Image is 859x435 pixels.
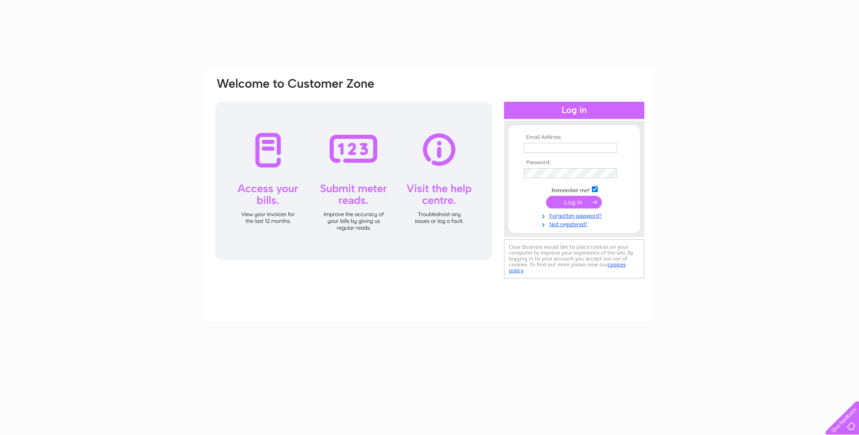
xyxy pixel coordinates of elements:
[522,160,627,166] th: Password:
[504,239,644,279] div: Clear Business would like to place cookies on your computer to improve your experience of the sit...
[509,261,626,274] a: cookies policy
[524,219,627,228] a: Not registered?
[524,211,627,219] a: Forgotten password?
[522,134,627,141] th: Email Address:
[522,185,627,194] td: Remember me?
[546,196,602,208] input: Submit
